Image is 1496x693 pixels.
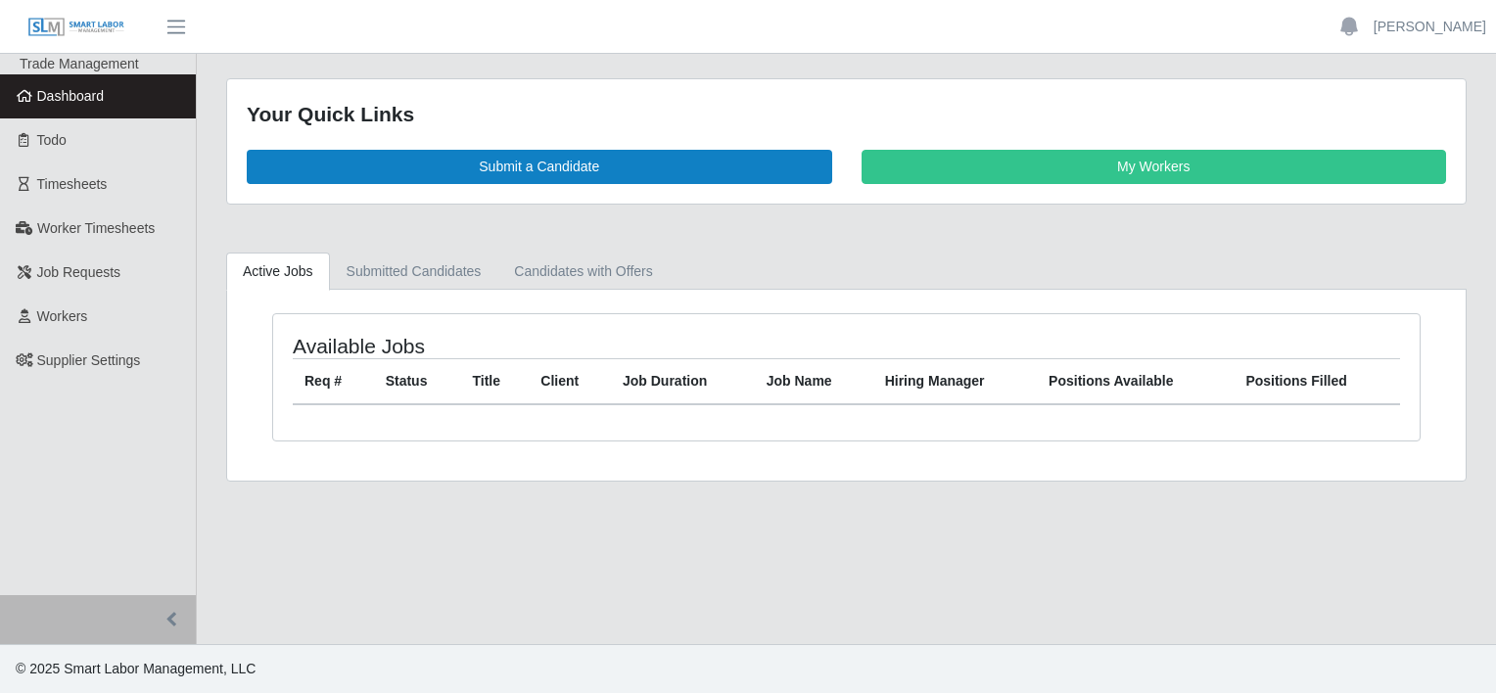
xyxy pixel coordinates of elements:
[497,253,669,291] a: Candidates with Offers
[873,358,1037,404] th: Hiring Manager
[37,264,121,280] span: Job Requests
[1037,358,1234,404] th: Positions Available
[611,358,755,404] th: Job Duration
[226,253,330,291] a: Active Jobs
[755,358,873,404] th: Job Name
[293,358,374,404] th: Req #
[460,358,529,404] th: Title
[20,56,139,71] span: Trade Management
[37,308,88,324] span: Workers
[1234,358,1400,404] th: Positions Filled
[374,358,461,404] th: Status
[247,150,832,184] a: Submit a Candidate
[529,358,611,404] th: Client
[330,253,498,291] a: Submitted Candidates
[27,17,125,38] img: SLM Logo
[37,220,155,236] span: Worker Timesheets
[37,88,105,104] span: Dashboard
[37,132,67,148] span: Todo
[16,661,256,676] span: © 2025 Smart Labor Management, LLC
[862,150,1447,184] a: My Workers
[293,334,737,358] h4: Available Jobs
[1374,17,1486,37] a: [PERSON_NAME]
[37,352,141,368] span: Supplier Settings
[37,176,108,192] span: Timesheets
[247,99,1446,130] div: Your Quick Links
